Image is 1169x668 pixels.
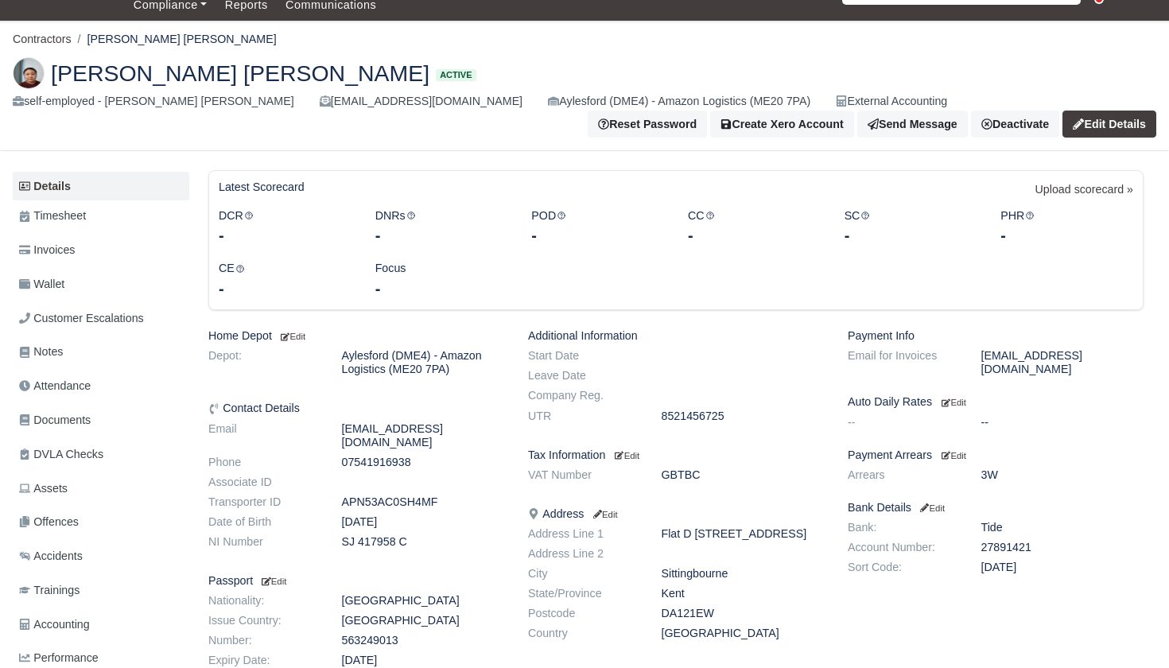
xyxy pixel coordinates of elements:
dd: -- [969,416,1156,429]
dt: Nationality: [196,594,330,608]
dt: Leave Date [516,369,650,383]
a: Edit [938,449,966,461]
a: Attendance [13,371,189,402]
a: Edit [259,574,286,587]
span: Wallet [19,275,64,293]
div: - [845,224,977,247]
div: self-employed - [PERSON_NAME] [PERSON_NAME] [13,92,294,111]
h6: Additional Information [528,329,824,343]
dd: DA121EW [650,607,837,620]
span: Invoices [19,241,75,259]
div: CC [676,207,833,247]
iframe: Chat Widget [1089,592,1169,668]
a: Customer Escalations [13,303,189,334]
a: Trainings [13,575,189,606]
small: Edit [259,577,286,586]
dt: State/Province [516,587,650,600]
dt: Depot: [196,349,330,376]
div: - [375,224,508,247]
div: - [1000,224,1133,247]
dd: Flat D [STREET_ADDRESS] [650,527,837,541]
dt: Arrears [836,468,969,482]
dt: Email [196,422,330,449]
div: Ching Yan Lui [1,45,1168,151]
span: Offences [19,513,79,531]
dd: [DATE] [330,654,517,667]
div: DCR [207,207,363,247]
span: DVLA Checks [19,445,103,464]
dd: 07541916938 [330,456,517,469]
dt: Transporter ID [196,495,330,509]
h6: Home Depot [208,329,504,343]
dt: Issue Country: [196,614,330,627]
a: Edit [278,329,305,342]
dd: [EMAIL_ADDRESS][DOMAIN_NAME] [969,349,1156,376]
div: Aylesford (DME4) - Amazon Logistics (ME20 7PA) [548,92,810,111]
dt: Email for Invoices [836,349,969,376]
dt: Phone [196,456,330,469]
h6: Payment Info [848,329,1144,343]
a: DVLA Checks [13,439,189,470]
h6: Passport [208,574,504,588]
dt: Associate ID [196,476,330,489]
a: Edit [590,507,617,520]
dd: [EMAIL_ADDRESS][DOMAIN_NAME] [330,422,517,449]
dd: [GEOGRAPHIC_DATA] [650,627,837,640]
div: PHR [988,207,1145,247]
span: Documents [19,411,91,429]
button: Reset Password [588,111,707,138]
div: SC [833,207,989,247]
h6: Bank Details [848,501,1144,515]
dt: Postcode [516,607,650,620]
h6: Payment Arrears [848,449,1144,462]
dd: APN53AC0SH4MF [330,495,517,509]
span: [PERSON_NAME] [PERSON_NAME] [51,62,429,84]
div: External Accounting [836,92,947,111]
dt: Bank: [836,521,969,534]
dd: 3W [969,468,1156,482]
a: Edit [612,449,639,461]
dd: [DATE] [330,515,517,529]
dt: City [516,567,650,581]
small: Edit [918,503,945,513]
a: Notes [13,336,189,367]
span: Notes [19,343,63,361]
dt: VAT Number [516,468,650,482]
dd: [GEOGRAPHIC_DATA] [330,614,517,627]
dd: 563249013 [330,634,517,647]
span: Accidents [19,547,83,565]
div: [EMAIL_ADDRESS][DOMAIN_NAME] [320,92,522,111]
span: Timesheet [19,207,86,225]
span: Active [436,69,476,81]
small: Edit [278,332,305,341]
div: POD [519,207,676,247]
div: DNRs [363,207,520,247]
small: Edit [615,451,639,460]
a: Documents [13,405,189,436]
a: Deactivate [971,111,1059,138]
span: Accounting [19,616,90,634]
dd: Sittingbourne [650,567,837,581]
a: Edit [918,501,945,514]
span: Attendance [19,377,91,395]
div: Focus [363,259,520,300]
dd: [GEOGRAPHIC_DATA] [330,594,517,608]
a: Offences [13,507,189,538]
dt: Start Date [516,349,650,363]
dt: Account Number: [836,541,969,554]
small: Edit [590,510,617,519]
div: - [219,224,351,247]
div: - [531,224,664,247]
div: - [219,278,351,300]
dd: Kent [650,587,837,600]
div: - [688,224,821,247]
button: Create Xero Account [710,111,854,138]
dt: -- [836,416,969,429]
a: Upload scorecard » [1035,181,1133,207]
h6: Contact Details [208,402,504,415]
a: Invoices [13,235,189,266]
dt: Company Reg. [516,389,650,402]
dt: Address Line 2 [516,547,650,561]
